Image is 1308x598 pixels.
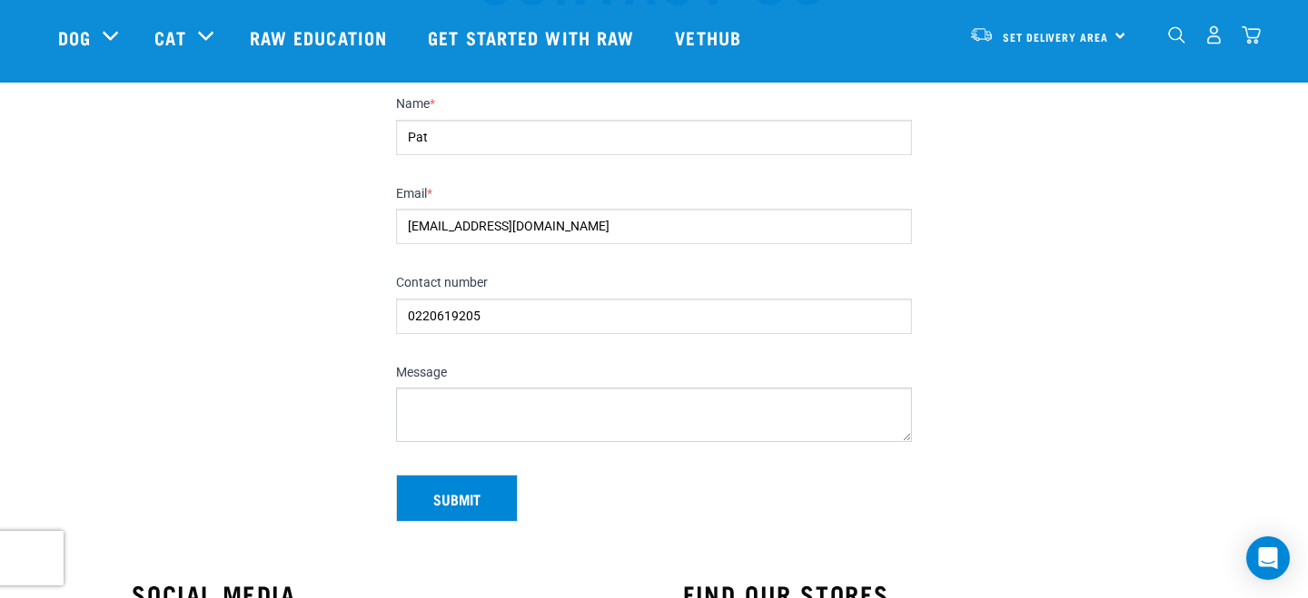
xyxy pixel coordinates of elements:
[1003,34,1108,40] span: Set Delivery Area
[58,24,91,51] a: Dog
[1246,536,1290,580] div: Open Intercom Messenger
[232,1,410,74] a: Raw Education
[1168,26,1185,44] img: home-icon-1@2x.png
[396,475,518,522] button: Submit
[396,96,912,113] label: Name
[969,26,994,43] img: van-moving.png
[396,275,912,291] label: Contact number
[154,24,185,51] a: Cat
[1204,25,1224,44] img: user.png
[410,1,657,74] a: Get started with Raw
[396,365,912,381] label: Message
[396,186,912,202] label: Email
[657,1,764,74] a: Vethub
[1242,25,1261,44] img: home-icon@2x.png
